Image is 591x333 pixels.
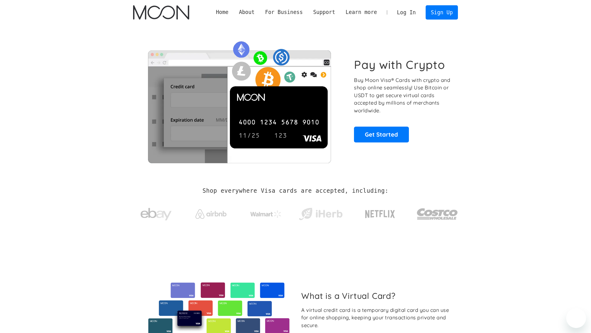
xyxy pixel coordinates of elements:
img: Walmart [250,210,281,218]
div: Learn more [340,8,382,16]
a: home [133,5,189,20]
div: A virtual credit card is a temporary digital card you can use for online shopping, keeping your t... [301,306,453,329]
a: Log In [392,6,421,19]
img: ebay [141,205,172,224]
img: Moon Logo [133,5,189,20]
a: Home [211,8,234,16]
div: Learn more [346,8,377,16]
a: Airbnb [188,203,234,222]
div: For Business [260,8,308,16]
a: Costco [417,196,458,229]
img: Netflix [365,206,396,222]
div: Support [313,8,335,16]
div: Support [308,8,340,16]
h1: Pay with Crypto [354,58,445,72]
img: iHerb [298,206,344,222]
img: Costco [417,202,458,226]
iframe: Button to launch messaging window [566,308,586,328]
div: About [234,8,260,16]
img: Airbnb [195,209,226,219]
div: About [239,8,255,16]
a: iHerb [298,200,344,225]
div: For Business [265,8,302,16]
a: Sign Up [426,5,458,19]
a: ebay [133,198,179,227]
h2: What is a Virtual Card? [301,291,453,301]
img: Moon Cards let you spend your crypto anywhere Visa is accepted. [133,37,346,163]
a: Walmart [243,204,289,221]
a: Netflix [352,200,408,225]
a: Get Started [354,127,409,142]
p: Buy Moon Visa® Cards with crypto and shop online seamlessly! Use Bitcoin or USDT to get secure vi... [354,76,451,115]
h2: Shop everywhere Visa cards are accepted, including: [203,187,388,194]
